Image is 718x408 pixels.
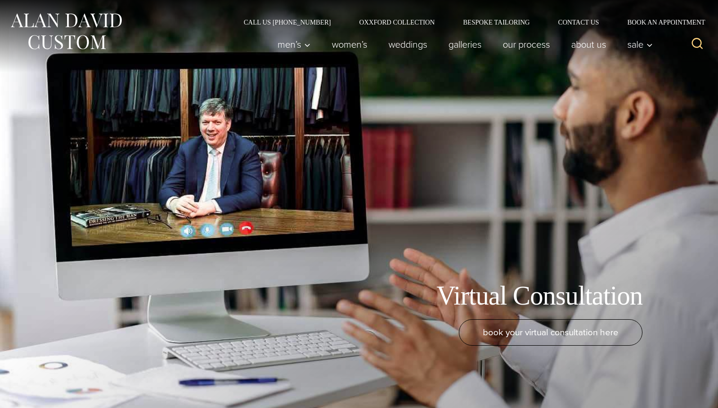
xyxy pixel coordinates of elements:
a: Book an Appointment [613,19,709,25]
span: Sale [627,40,653,49]
span: Men’s [278,40,311,49]
a: Oxxford Collection [345,19,449,25]
a: book your virtual consultation here [459,319,642,346]
h1: Virtual Consultation [437,280,642,312]
img: Alan David Custom [9,10,123,52]
nav: Secondary Navigation [229,19,709,25]
a: Women’s [321,35,378,54]
a: Contact Us [544,19,613,25]
a: Our Process [492,35,561,54]
button: View Search Form [686,33,709,56]
a: Call Us [PHONE_NUMBER] [229,19,345,25]
span: book your virtual consultation here [483,325,618,339]
a: weddings [378,35,438,54]
nav: Primary Navigation [267,35,658,54]
a: About Us [561,35,617,54]
a: Galleries [438,35,492,54]
a: Bespoke Tailoring [449,19,544,25]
